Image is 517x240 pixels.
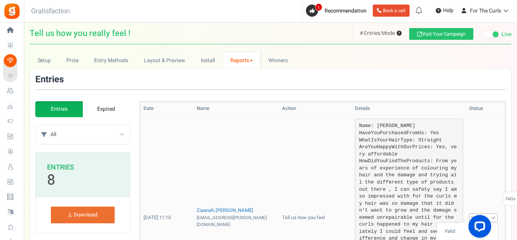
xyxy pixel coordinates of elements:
a: Reports [223,52,261,69]
strong: Name [359,123,371,129]
a: Setup [30,52,59,69]
a: Help [433,5,457,17]
th: Status [466,102,505,116]
th: Date [140,102,194,116]
span: Help [441,7,454,14]
span: FAQs [505,192,515,206]
h3: Entries [47,164,118,171]
span: Tell us how you really feel ! [30,29,131,38]
span: Winners [268,56,288,64]
strong: WhatIsYourHairType [359,137,412,143]
span: Rewarding entrants with bonus entries. These will only be used to help you draw winners. Entrants... [397,31,402,36]
th: Details [352,102,466,116]
span: 1 [315,3,322,11]
a: Valid [437,226,498,237]
th: Action [279,102,352,116]
span: Live [501,31,511,38]
span: # Entries Mode [360,29,402,37]
span: For The Curls [470,7,501,15]
a: Install [193,52,223,69]
p: 8 [47,173,55,187]
small: [EMAIL_ADDRESS][PERSON_NAME][DOMAIN_NAME] [197,215,267,228]
strong: HowDidYouFindTheProducts [359,158,430,164]
a: ziaanah.[PERSON_NAME] [197,207,253,214]
span: Recommendation [325,7,367,15]
strong: HaveYouPurchasedFromUs [359,130,424,136]
a: Prize [59,52,87,69]
a: Download [51,207,115,223]
h3: Entries [35,75,64,85]
img: Gratisfaction [3,3,20,20]
a: Expired [82,101,130,117]
a: Entries [35,101,83,117]
a: 1 Recommendation [306,5,370,17]
a: Layout & Preview [136,52,193,69]
strong: AreYouHappyWithOurPrices [359,144,430,150]
h3: Gratisfaction [23,4,78,19]
a: Visit Your Campaign [409,28,473,40]
th: Name [194,102,279,116]
a: Entry Methods [87,52,136,69]
a: Book a call [373,5,410,17]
